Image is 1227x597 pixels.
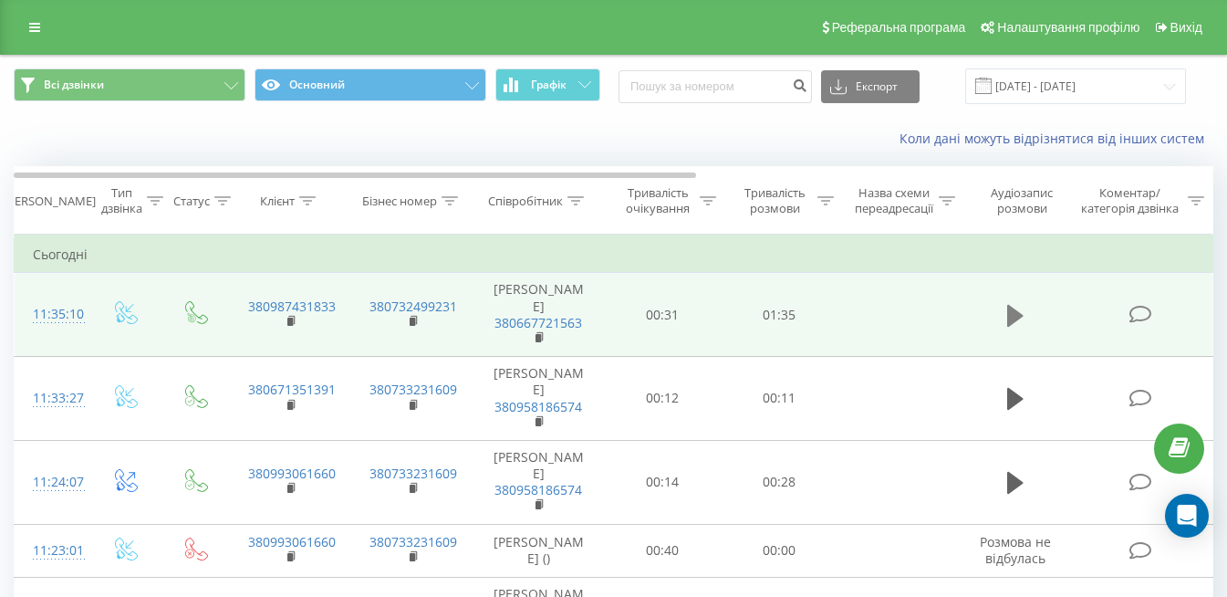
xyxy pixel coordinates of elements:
td: [PERSON_NAME] [473,440,604,524]
a: 380958186574 [494,398,582,415]
div: Аудіозапис розмови [976,185,1067,216]
a: 380667721563 [494,314,582,331]
td: 00:12 [604,357,721,441]
span: Вихід [1170,20,1202,35]
div: 11:35:10 [33,297,71,332]
a: Коли дані можуть відрізнятися вiд інших систем [899,130,1213,147]
button: Графік [495,68,600,101]
div: 11:24:07 [33,465,71,500]
div: Статус [173,194,210,209]
td: Сьогодні [15,236,1213,273]
span: Всі дзвінки [44,78,104,92]
td: 00:14 [604,440,721,524]
div: Бізнес номер [362,194,437,209]
a: 380993061660 [248,533,336,550]
td: [PERSON_NAME] [473,357,604,441]
a: 380671351391 [248,381,336,398]
td: 01:35 [721,273,837,357]
a: 380733231609 [369,465,457,482]
td: 00:11 [721,357,837,441]
span: Налаштування профілю [997,20,1139,35]
td: 00:28 [721,440,837,524]
td: 00:00 [721,524,837,577]
div: Тип дзвінка [101,185,142,216]
td: [PERSON_NAME] [473,273,604,357]
span: Розмова не відбулась [980,533,1051,567]
span: Реферальна програма [832,20,966,35]
button: Всі дзвінки [14,68,245,101]
div: Тривалість розмови [737,185,812,216]
td: 00:40 [604,524,721,577]
div: Коментар/категорія дзвінка [1076,185,1183,216]
a: 380732499231 [369,298,457,315]
a: 380987431833 [248,298,336,315]
div: 11:33:27 [33,381,71,416]
a: 380733231609 [369,381,457,398]
div: Open Intercom Messenger [1165,494,1209,538]
div: Тривалість очікування [620,185,695,216]
div: Клієнт [260,194,295,209]
td: [PERSON_NAME] () [473,524,604,577]
div: Співробітник [488,194,563,209]
a: 380993061660 [248,465,336,482]
input: Пошук за номером [619,70,812,103]
td: 00:31 [604,273,721,357]
button: Експорт [821,70,920,103]
div: Назва схеми переадресації [855,185,934,216]
a: 380958186574 [494,481,582,498]
div: 11:23:01 [33,533,71,569]
a: 380733231609 [369,533,457,550]
button: Основний [255,68,486,101]
span: Графік [531,79,567,91]
div: [PERSON_NAME] [4,194,96,209]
